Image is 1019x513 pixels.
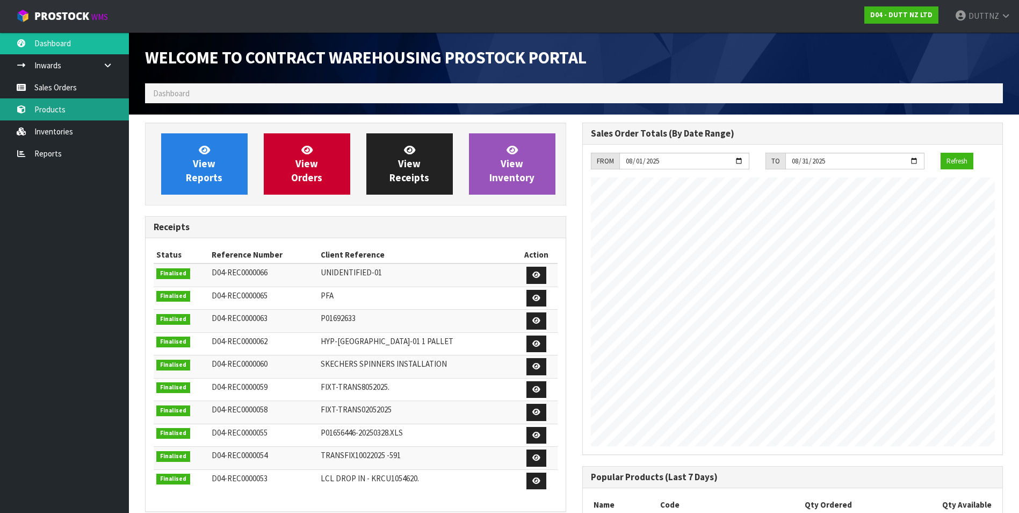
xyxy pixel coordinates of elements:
span: DUTTNZ [969,11,999,21]
span: D04-REC0000058 [212,404,268,415]
span: Finalised [156,405,190,416]
span: Dashboard [153,88,190,98]
span: View Receipts [389,144,429,184]
span: P01692633 [321,313,356,323]
div: FROM [591,153,619,170]
span: UNIDENTIFIED-01 [321,267,382,277]
span: Finalised [156,268,190,279]
span: Finalised [156,428,190,439]
span: HYP-[GEOGRAPHIC_DATA]-01 1 PALLET [321,336,453,346]
strong: D04 - DUTT NZ LTD [870,10,933,19]
th: Client Reference [318,246,515,263]
span: D04-REC0000059 [212,382,268,392]
a: ViewReceipts [366,133,453,195]
span: ProStock [34,9,89,23]
a: ViewReports [161,133,248,195]
span: D04-REC0000065 [212,290,268,301]
span: Finalised [156,382,190,393]
span: D04-REC0000053 [212,473,268,483]
span: Finalised [156,291,190,302]
span: D04-REC0000063 [212,313,268,323]
span: P01656446-20250328.XLS [321,427,403,438]
span: Finalised [156,451,190,462]
span: D04-REC0000066 [212,267,268,277]
span: Finalised [156,337,190,347]
span: View Inventory [489,144,534,184]
img: cube-alt.png [16,9,30,23]
span: FIXT-TRANS8052025. [321,382,389,392]
th: Reference Number [209,246,318,263]
span: D04-REC0000054 [212,450,268,460]
th: Action [515,246,558,263]
span: Finalised [156,360,190,370]
span: SKECHERS SPINNERS INSTALLATION [321,359,447,369]
span: Finalised [156,314,190,325]
span: LCL DROP IN - KRCU1054620. [321,473,419,483]
a: ViewInventory [469,133,555,195]
div: TO [765,153,785,170]
h3: Receipts [154,222,558,232]
h3: Sales Order Totals (By Date Range) [591,129,995,139]
button: Refresh [941,153,973,170]
span: PFA [321,290,334,301]
span: TRANSFIX10022025 -591 [321,450,401,460]
a: ViewOrders [264,133,350,195]
span: Finalised [156,474,190,484]
span: D04-REC0000060 [212,359,268,369]
span: D04-REC0000062 [212,336,268,346]
span: View Reports [186,144,222,184]
span: Welcome to Contract Warehousing ProStock Portal [145,47,587,68]
span: D04-REC0000055 [212,427,268,438]
small: WMS [91,12,108,22]
span: FIXT-TRANS02052025 [321,404,392,415]
th: Status [154,246,209,263]
h3: Popular Products (Last 7 Days) [591,472,995,482]
span: View Orders [291,144,322,184]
